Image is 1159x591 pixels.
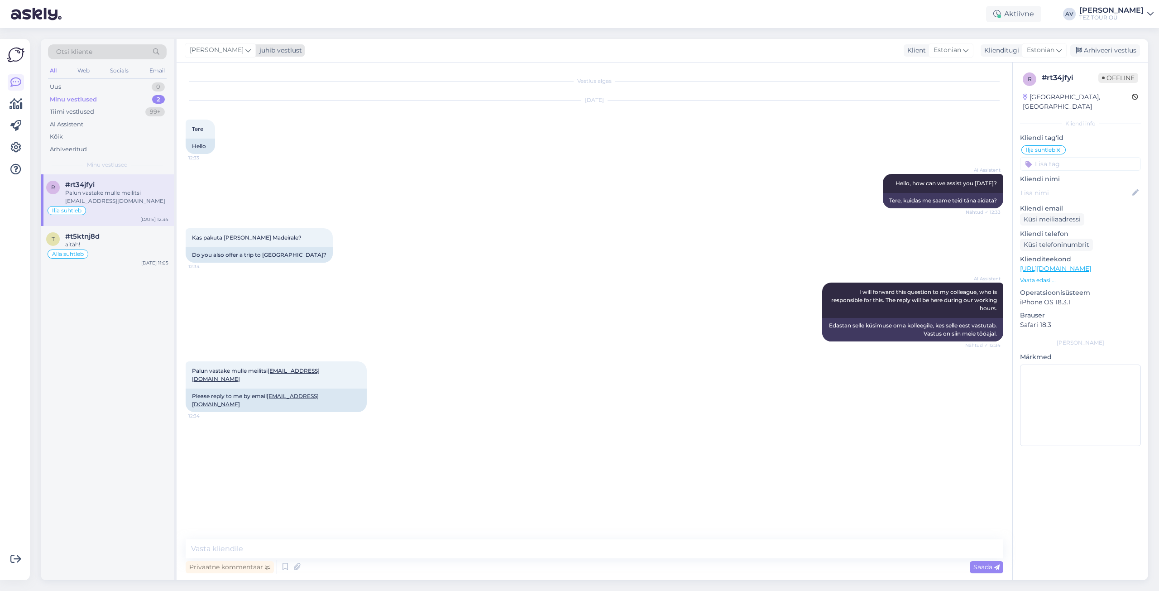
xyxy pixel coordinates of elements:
[1020,320,1141,330] p: Safari 18.3
[1063,8,1076,20] div: AV
[822,318,1003,341] div: Edastan selle küsimuse oma kolleegile, kes selle eest vastutab. Vastus on siin meie tööajal.
[188,413,222,419] span: 12:34
[108,65,130,77] div: Socials
[65,232,100,240] span: #t5ktnj8d
[1023,92,1132,111] div: [GEOGRAPHIC_DATA], [GEOGRAPHIC_DATA]
[186,389,367,412] div: Please reply to me by email
[76,65,91,77] div: Web
[1020,229,1141,239] p: Kliendi telefon
[56,47,92,57] span: Otsi kliente
[65,240,168,249] div: aitäh!
[973,563,1000,571] span: Saada
[1020,339,1141,347] div: [PERSON_NAME]
[186,96,1003,104] div: [DATE]
[1020,239,1093,251] div: Küsi telefoninumbrit
[1020,120,1141,128] div: Kliendi info
[65,181,95,189] span: #rt34jfyi
[50,132,63,141] div: Kõik
[1098,73,1138,83] span: Offline
[1020,352,1141,362] p: Märkmed
[50,120,83,129] div: AI Assistent
[51,184,55,191] span: r
[52,208,81,213] span: Ilja suhtleb
[1020,255,1141,264] p: Klienditeekond
[7,46,24,63] img: Askly Logo
[50,82,61,91] div: Uus
[186,77,1003,85] div: Vestlus algas
[934,45,961,55] span: Estonian
[1079,7,1154,21] a: [PERSON_NAME]TEZ TOUR OÜ
[883,193,1003,208] div: Tere, kuidas me saame teid täna aidata?
[192,125,203,132] span: Tere
[141,259,168,266] div: [DATE] 11:05
[896,180,997,187] span: Hello, how can we assist you [DATE]?
[1020,311,1141,320] p: Brauser
[65,189,168,205] div: Palun vastake mulle meilitsi [EMAIL_ADDRESS][DOMAIN_NAME]
[148,65,167,77] div: Email
[140,216,168,223] div: [DATE] 12:34
[52,235,55,242] span: t
[190,45,244,55] span: [PERSON_NAME]
[152,95,165,104] div: 2
[986,6,1041,22] div: Aktiivne
[1079,14,1144,21] div: TEZ TOUR OÜ
[188,154,222,161] span: 12:33
[1026,147,1055,153] span: Ilja suhtleb
[1020,288,1141,298] p: Operatsioonisüsteem
[1020,276,1141,284] p: Vaata edasi ...
[965,342,1001,349] span: Nähtud ✓ 12:34
[967,275,1001,282] span: AI Assistent
[1020,213,1084,226] div: Küsi meiliaadressi
[192,234,302,241] span: Kas pakuta [PERSON_NAME] Madeirale?
[186,247,333,263] div: Do you also offer a trip to [GEOGRAPHIC_DATA]?
[145,107,165,116] div: 99+
[831,288,998,312] span: I will forward this question to my colleague, who is responsible for this. The reply will be here...
[1027,45,1054,55] span: Estonian
[1020,157,1141,171] input: Lisa tag
[186,561,274,573] div: Privaatne kommentaar
[50,107,94,116] div: Tiimi vestlused
[967,167,1001,173] span: AI Assistent
[1020,133,1141,143] p: Kliendi tag'id
[87,161,128,169] span: Minu vestlused
[50,145,87,154] div: Arhiveeritud
[1020,204,1141,213] p: Kliendi email
[52,251,84,257] span: Alla suhtleb
[1020,298,1141,307] p: iPhone OS 18.3.1
[192,367,320,382] span: Palun vastake mulle meilitsi
[188,263,222,270] span: 12:34
[48,65,58,77] div: All
[1020,174,1141,184] p: Kliendi nimi
[1070,44,1140,57] div: Arhiveeri vestlus
[1028,76,1032,82] span: r
[152,82,165,91] div: 0
[186,139,215,154] div: Hello
[904,46,926,55] div: Klient
[1042,72,1098,83] div: # rt34jfyi
[1079,7,1144,14] div: [PERSON_NAME]
[981,46,1019,55] div: Klienditugi
[966,209,1001,216] span: Nähtud ✓ 12:33
[256,46,302,55] div: juhib vestlust
[1020,188,1130,198] input: Lisa nimi
[50,95,97,104] div: Minu vestlused
[1020,264,1091,273] a: [URL][DOMAIN_NAME]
